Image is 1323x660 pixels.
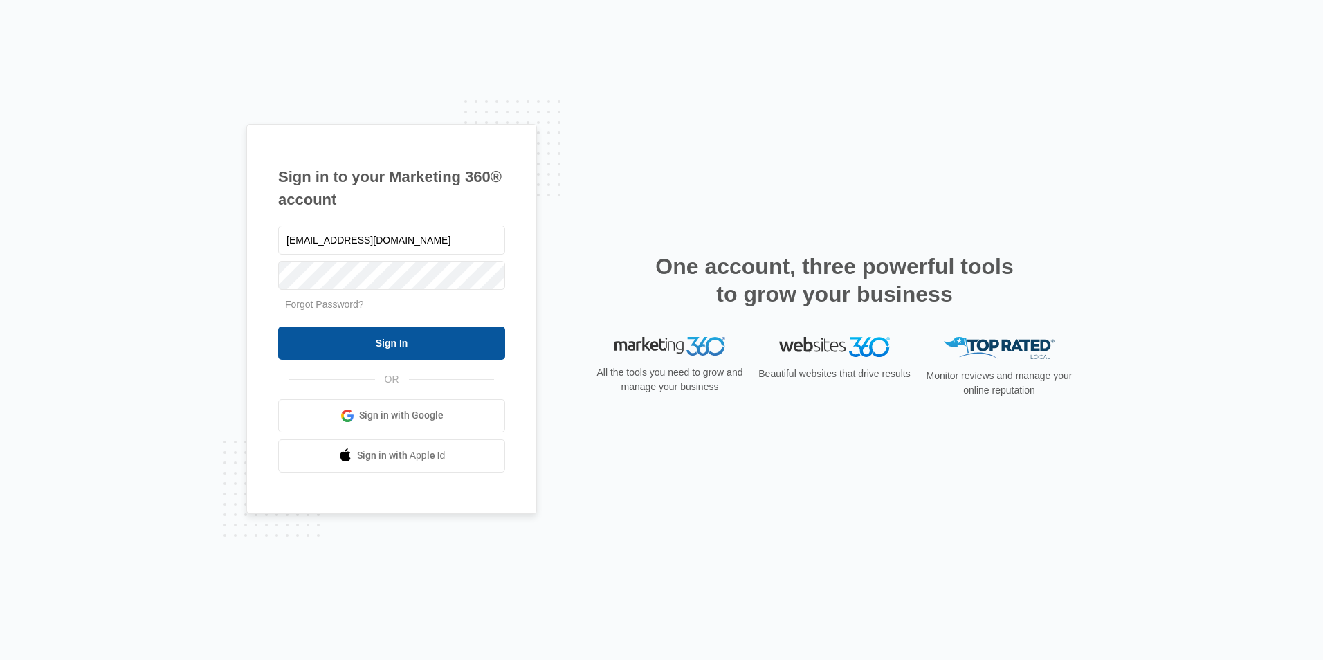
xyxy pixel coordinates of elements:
p: Monitor reviews and manage your online reputation [922,369,1077,398]
p: All the tools you need to grow and manage your business [592,365,747,394]
input: Email [278,226,505,255]
h2: One account, three powerful tools to grow your business [651,253,1018,308]
h1: Sign in to your Marketing 360® account [278,165,505,211]
a: Sign in with Google [278,399,505,432]
span: Sign in with Google [359,408,444,423]
span: OR [375,372,409,387]
img: Marketing 360 [614,337,725,356]
a: Sign in with Apple Id [278,439,505,473]
img: Top Rated Local [944,337,1055,360]
input: Sign In [278,327,505,360]
p: Beautiful websites that drive results [757,367,912,381]
a: Forgot Password? [285,299,364,310]
span: Sign in with Apple Id [357,448,446,463]
img: Websites 360 [779,337,890,357]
